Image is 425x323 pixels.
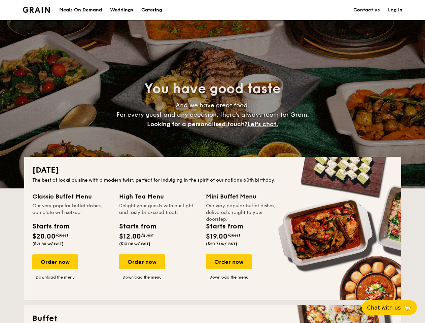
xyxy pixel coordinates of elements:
span: Looking for a personalised touch? [147,120,247,128]
div: Mini Buffet Menu [206,192,285,201]
span: ($13.08 w/ GST) [119,242,150,246]
span: And we have great food. For every guest and any occasion, there’s always room for Grain. [116,102,309,128]
h2: [DATE] [32,165,393,176]
span: ($20.71 w/ GST) [206,242,237,246]
span: 🦙 [403,304,412,312]
span: Let's chat. [247,120,278,128]
button: Chat with us🦙 [362,300,417,315]
span: You have good taste [144,81,281,97]
a: Download the menu [206,275,252,280]
span: /guest [227,233,240,238]
span: /guest [141,233,154,238]
span: $19.00 [206,232,227,241]
div: Starts from [32,221,69,231]
div: Our very popular buffet dishes, delivered straight to your doorstep. [206,203,285,216]
div: Classic Buffet Menu [32,192,111,201]
div: Our very popular buffet dishes, complete with set-up. [32,203,111,216]
span: Chat with us [367,304,401,311]
span: $12.00 [119,232,141,241]
a: Logotype [23,7,50,13]
div: The best of local cuisine with a modern twist, perfect for indulging in the spirit of our nation’... [32,177,393,184]
a: Download the menu [32,275,78,280]
span: $20.00 [32,232,56,241]
a: Download the menu [119,275,165,280]
div: Starts from [206,221,243,231]
div: Order now [206,254,252,269]
div: Starts from [119,221,156,231]
div: High Tea Menu [119,192,198,201]
div: Order now [32,254,78,269]
div: Delight your guests with our light and tasty bite-sized treats. [119,203,198,216]
img: Grain [23,7,50,13]
span: /guest [56,233,68,238]
span: ($21.80 w/ GST) [32,242,64,246]
div: Order now [119,254,165,269]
